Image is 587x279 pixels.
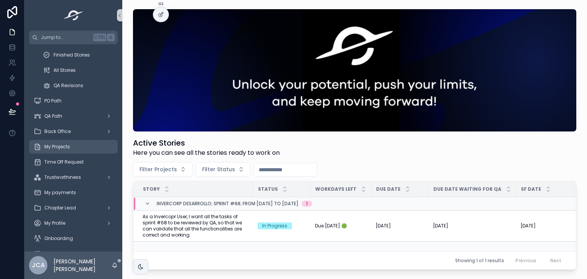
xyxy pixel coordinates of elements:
span: Due Date Waiting for QA [433,186,501,192]
a: My Projects [29,140,118,154]
a: [DATE] [376,223,424,229]
span: Onboarding [44,235,73,242]
a: Time Off Request [29,155,118,169]
span: QA Path [44,113,62,119]
div: In Progress [262,222,287,229]
span: Story [143,186,160,192]
a: As a Invercopr User, I want all the tasks of sprint #68 to be reviewed by QA, so that we can vali... [143,214,248,238]
span: Due Date [376,186,401,192]
span: K [108,34,114,41]
a: PO Path [29,94,118,108]
h1: Active Stories [133,138,280,148]
span: Jump to... [41,34,90,41]
a: Value R. Project [29,247,118,261]
span: Invercorp Desarrollo; Sprint #68; From [DATE] to [DATE] [157,201,298,207]
a: In Progress [258,222,306,229]
div: 1 [306,201,308,207]
span: QA Revisions [54,83,83,89]
a: Due [DATE] 🟢 [315,223,366,229]
span: Filter Status [202,165,235,173]
div: scrollable content [24,44,122,251]
span: [DATE] [376,223,391,229]
a: My Profile [29,216,118,230]
span: [DATE] [433,223,448,229]
a: Trustworthiness [29,170,118,184]
button: Select Button [133,162,193,177]
span: All Stories [54,67,76,73]
a: [DATE] [433,223,511,229]
button: Jump to...CtrlK [29,31,118,44]
a: [DATE] [521,223,569,229]
a: Finished Stories [38,48,118,62]
a: Chapter Lead [29,201,118,215]
span: My Projects [44,144,70,150]
span: Here you can see all the stories ready to work on [133,148,280,157]
span: Showing 1 of 1 results [455,258,504,264]
span: My payments [44,190,76,196]
a: Back Office [29,125,118,138]
span: Value R. Project [44,251,79,257]
span: Trustworthiness [44,174,81,180]
p: [PERSON_NAME] [PERSON_NAME] [54,258,112,273]
span: [DATE] [521,223,536,229]
span: JCA [32,261,45,270]
button: Select Button [196,162,251,177]
a: All Stories [38,63,118,77]
span: Ctrl [93,34,106,41]
span: Chapter Lead [44,205,76,211]
span: PO Path [44,98,62,104]
span: Finished Stories [54,52,90,58]
a: QA Path [29,109,118,123]
span: Due [DATE] 🟢 [315,223,347,229]
img: App logo [62,9,86,21]
span: Filter Projects [139,165,177,173]
a: QA Revisions [38,79,118,92]
span: SF Date [521,186,541,192]
a: Onboarding [29,232,118,245]
span: Time Off Request [44,159,84,165]
span: My Profile [44,220,65,226]
span: Workdays Left [315,186,357,192]
a: My payments [29,186,118,200]
span: Status [258,186,278,192]
span: Back Office [44,128,71,135]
